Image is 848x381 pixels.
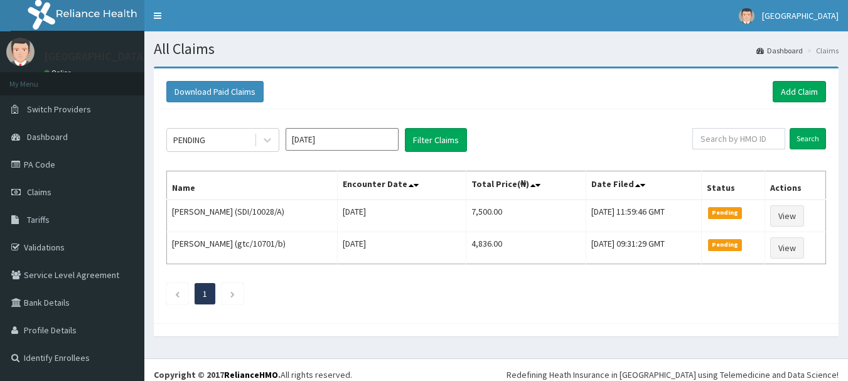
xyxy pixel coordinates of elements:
[507,368,839,381] div: Redefining Heath Insurance in [GEOGRAPHIC_DATA] using Telemedicine and Data Science!
[586,232,701,264] td: [DATE] 09:31:29 GMT
[586,171,701,200] th: Date Filed
[154,41,839,57] h1: All Claims
[6,38,35,66] img: User Image
[770,205,804,227] a: View
[708,239,743,250] span: Pending
[790,128,826,149] input: Search
[337,232,466,264] td: [DATE]
[166,81,264,102] button: Download Paid Claims
[27,131,68,142] span: Dashboard
[765,171,825,200] th: Actions
[167,232,338,264] td: [PERSON_NAME] (gtc/10701/b)
[224,369,278,380] a: RelianceHMO
[203,288,207,299] a: Page 1 is your current page
[230,288,235,299] a: Next page
[27,214,50,225] span: Tariffs
[337,171,466,200] th: Encounter Date
[586,200,701,232] td: [DATE] 11:59:46 GMT
[804,45,839,56] li: Claims
[27,186,51,198] span: Claims
[739,8,754,24] img: User Image
[27,104,91,115] span: Switch Providers
[405,128,467,152] button: Filter Claims
[167,171,338,200] th: Name
[466,200,586,232] td: 7,500.00
[762,10,839,21] span: [GEOGRAPHIC_DATA]
[708,207,743,218] span: Pending
[286,128,399,151] input: Select Month and Year
[167,200,338,232] td: [PERSON_NAME] (SDI/10028/A)
[154,369,281,380] strong: Copyright © 2017 .
[173,134,205,146] div: PENDING
[701,171,765,200] th: Status
[44,68,74,77] a: Online
[337,200,466,232] td: [DATE]
[692,128,785,149] input: Search by HMO ID
[466,232,586,264] td: 4,836.00
[174,288,180,299] a: Previous page
[44,51,148,62] p: [GEOGRAPHIC_DATA]
[466,171,586,200] th: Total Price(₦)
[756,45,803,56] a: Dashboard
[773,81,826,102] a: Add Claim
[770,237,804,259] a: View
